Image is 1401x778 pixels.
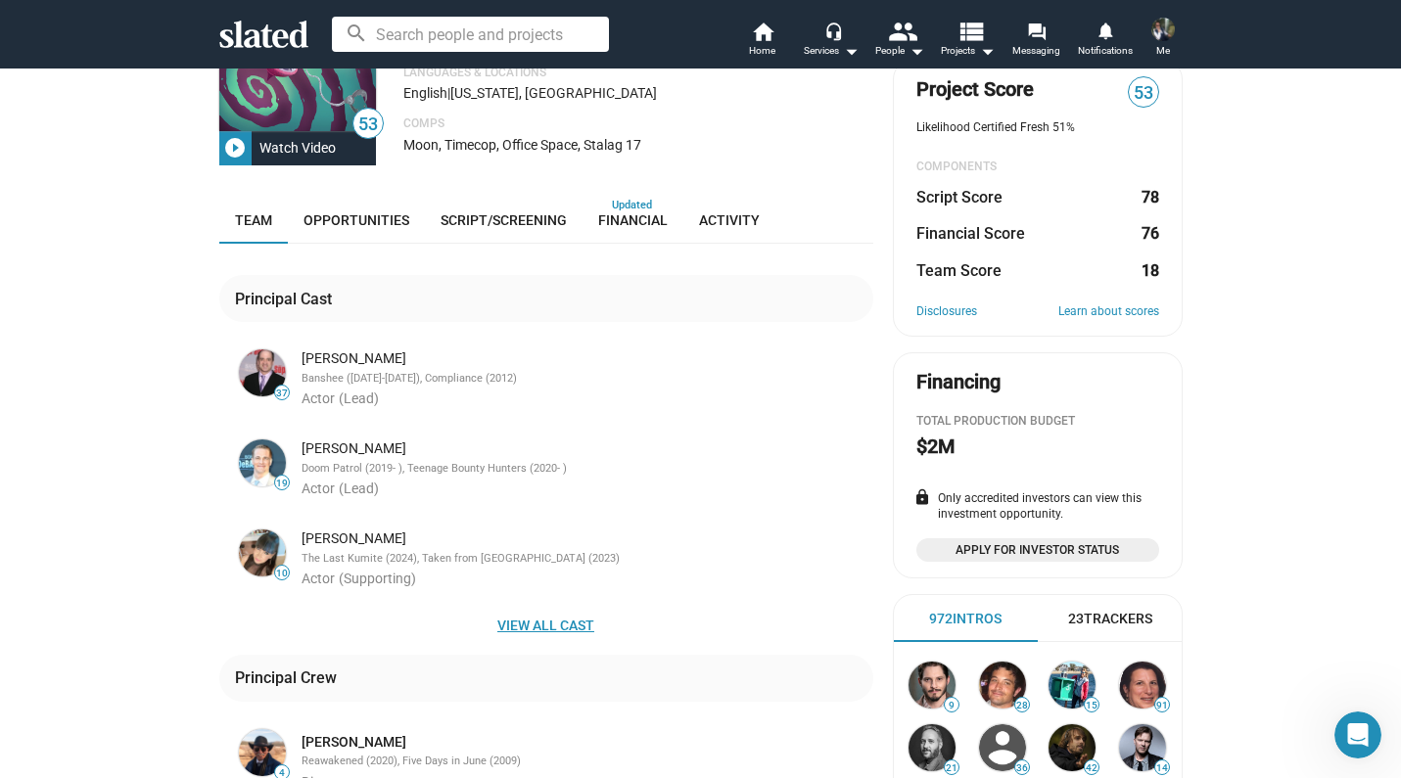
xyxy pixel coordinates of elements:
[945,700,958,711] span: 9
[239,729,286,776] img: Jose Altonaga
[875,39,924,63] div: People
[302,390,335,406] span: Actor
[916,260,1002,281] dt: Team Score
[928,540,1147,560] span: Apply for Investor Status
[751,20,774,43] mat-icon: home
[275,568,289,579] span: 10
[887,17,915,45] mat-icon: people
[239,439,286,486] img: Ethan McDowell
[219,130,376,165] button: Watch Video
[909,724,956,771] img: Aaron Schoonover
[1003,20,1071,63] a: Messaging
[302,462,869,477] div: Doom Patrol (2019- ), Teenage Bounty Hunters (2020- )
[332,17,609,52] input: Search people and projects
[583,197,683,244] a: Financial
[1071,20,1140,63] a: Notifications
[1119,724,1166,771] img: Alexander Eik
[304,212,409,228] span: Opportunities
[824,22,842,39] mat-icon: headset_mic
[302,529,869,548] div: [PERSON_NAME]
[804,39,859,63] div: Services
[275,388,289,399] span: 37
[1140,14,1187,65] button: Cary SandovalMe
[302,481,335,496] span: Actor
[302,349,869,368] div: [PERSON_NAME]
[1015,700,1029,711] span: 28
[905,39,928,63] mat-icon: arrow_drop_down
[1058,304,1159,320] a: Learn about scores
[699,212,760,228] span: Activity
[916,538,1159,562] a: Apply for Investor Status
[1334,711,1381,758] iframe: Intercom live chat
[916,369,1001,395] div: Financing
[403,66,980,81] p: Languages & Locations
[1151,18,1175,41] img: Cary Sandoval
[1085,700,1098,711] span: 15
[339,481,379,496] span: (Lead)
[1085,762,1098,774] span: 42
[916,160,1159,175] div: COMPONENTS
[916,304,977,320] a: Disclosures
[1027,22,1046,40] mat-icon: forum
[235,608,858,643] span: View all cast
[447,85,450,101] span: |
[797,20,865,63] button: Services
[916,120,1159,136] div: Likelihood Certified Fresh 51%
[916,491,1159,523] div: Only accredited investors can view this investment opportunity.
[865,20,934,63] button: People
[945,762,958,774] span: 21
[339,390,379,406] span: (Lead)
[302,571,335,586] span: Actor
[403,116,980,132] p: Comps
[219,197,288,244] a: Team
[916,187,1003,207] dt: Script Score
[1156,39,1170,63] span: Me
[683,197,775,244] a: Activity
[235,667,345,688] div: Principal Crew
[1049,662,1096,709] img: Anne Dempsey
[916,414,1159,430] div: Total Production budget
[934,20,1003,63] button: Projects
[1141,223,1159,244] dd: 76
[302,439,869,458] div: [PERSON_NAME]
[1096,21,1114,39] mat-icon: notifications
[1129,80,1158,107] span: 53
[403,85,447,101] span: English
[839,39,863,63] mat-icon: arrow_drop_down
[1155,762,1169,774] span: 14
[353,112,383,138] span: 53
[219,608,873,643] button: View all cast
[1015,762,1029,774] span: 36
[1068,610,1152,628] div: 23 Trackers
[728,20,797,63] a: Home
[288,197,425,244] a: Opportunities
[275,478,289,489] span: 19
[749,39,775,63] span: Home
[916,76,1034,103] span: Project Score
[913,488,931,506] mat-icon: lock
[941,39,995,63] span: Projects
[425,197,583,244] a: Script/Screening
[339,571,416,586] span: (Supporting)
[450,85,657,101] span: [US_STATE], [GEOGRAPHIC_DATA]
[1078,39,1133,63] span: Notifications
[916,223,1025,244] dt: Financial Score
[252,130,344,165] div: Watch Video
[302,372,869,387] div: Banshee ([DATE]-[DATE]), Compliance (2012)
[1049,724,1096,771] img: Alexandre Aja
[302,552,869,567] div: The Last Kumite (2024), Taken from [GEOGRAPHIC_DATA] (2023)
[956,17,984,45] mat-icon: view_list
[1141,187,1159,207] dd: 78
[223,136,247,160] mat-icon: play_circle_filled
[239,529,286,576] img: Cynthia Rothrock
[1155,700,1169,711] span: 91
[975,39,999,63] mat-icon: arrow_drop_down
[403,136,980,155] p: Moon, Timecop, Office Space, Stalag 17
[235,289,340,309] div: Principal Cast
[909,662,956,709] img: Stephen Brodie
[598,212,668,228] span: Financial
[302,755,869,769] div: Reawakened (2020), Five Days in June (2009)
[929,610,1002,628] div: 972 Intros
[1012,39,1060,63] span: Messaging
[302,733,406,752] a: [PERSON_NAME]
